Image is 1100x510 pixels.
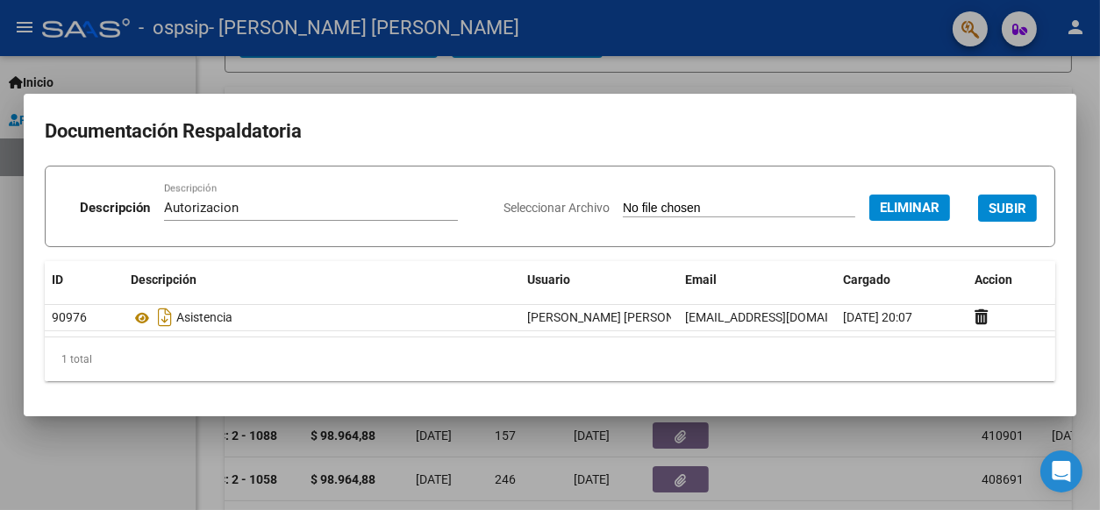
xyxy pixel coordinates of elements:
div: Asistencia [131,303,513,331]
button: SUBIR [978,195,1037,222]
span: Usuario [527,273,570,287]
datatable-header-cell: Cargado [836,261,968,299]
i: Descargar documento [154,303,176,331]
span: Email [685,273,717,287]
span: Cargado [843,273,890,287]
datatable-header-cell: Descripción [124,261,520,299]
datatable-header-cell: Usuario [520,261,678,299]
span: SUBIR [989,201,1026,216]
p: Descripción [80,198,150,218]
h2: Documentación Respaldatoria [45,115,1055,148]
span: Seleccionar Archivo [504,201,610,215]
div: Open Intercom Messenger [1040,450,1082,492]
span: Descripción [131,273,196,287]
span: [DATE] 20:07 [843,310,912,324]
span: 90976 [52,310,87,324]
div: 1 total [45,337,1055,381]
span: Accion [975,273,1012,287]
datatable-header-cell: ID [45,261,124,299]
button: Eliminar [869,195,950,221]
datatable-header-cell: Email [678,261,836,299]
span: [PERSON_NAME] [PERSON_NAME] - [527,310,724,324]
span: ID [52,273,63,287]
span: [EMAIL_ADDRESS][DOMAIN_NAME] [685,310,880,324]
span: Eliminar [880,200,939,216]
datatable-header-cell: Accion [968,261,1055,299]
